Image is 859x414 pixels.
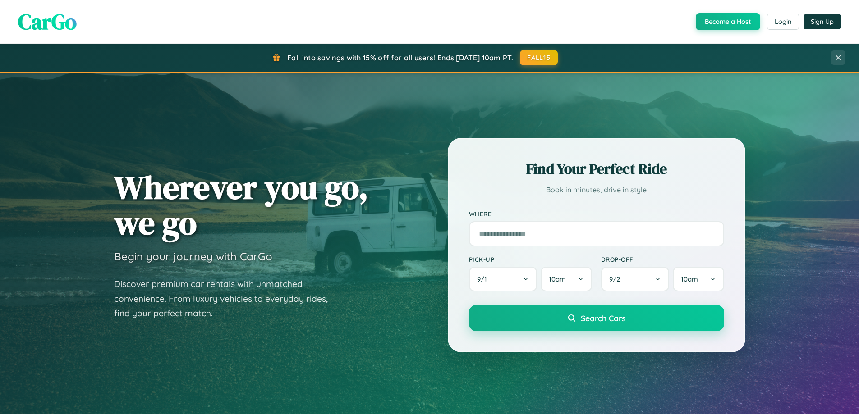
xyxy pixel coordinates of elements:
[609,275,625,283] span: 9 / 2
[114,250,272,263] h3: Begin your journey with CarGo
[469,267,537,291] button: 9/1
[114,169,368,241] h1: Wherever you go, we go
[114,277,340,321] p: Discover premium car rentals with unmatched convenience. From luxury vehicles to everyday rides, ...
[767,14,799,30] button: Login
[673,267,724,291] button: 10am
[469,255,592,263] label: Pick-up
[469,305,724,331] button: Search Cars
[681,275,698,283] span: 10am
[581,313,625,323] span: Search Cars
[520,50,558,65] button: FALL15
[469,159,724,179] h2: Find Your Perfect Ride
[18,7,77,36] span: CarGo
[696,13,760,30] button: Become a Host
[287,53,513,62] span: Fall into savings with 15% off for all users! Ends [DATE] 10am PT.
[601,255,724,263] label: Drop-off
[549,275,566,283] span: 10am
[804,14,841,29] button: Sign Up
[469,183,724,196] p: Book in minutes, drive in style
[469,210,724,218] label: Where
[477,275,492,283] span: 9 / 1
[601,267,670,291] button: 9/2
[541,267,592,291] button: 10am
